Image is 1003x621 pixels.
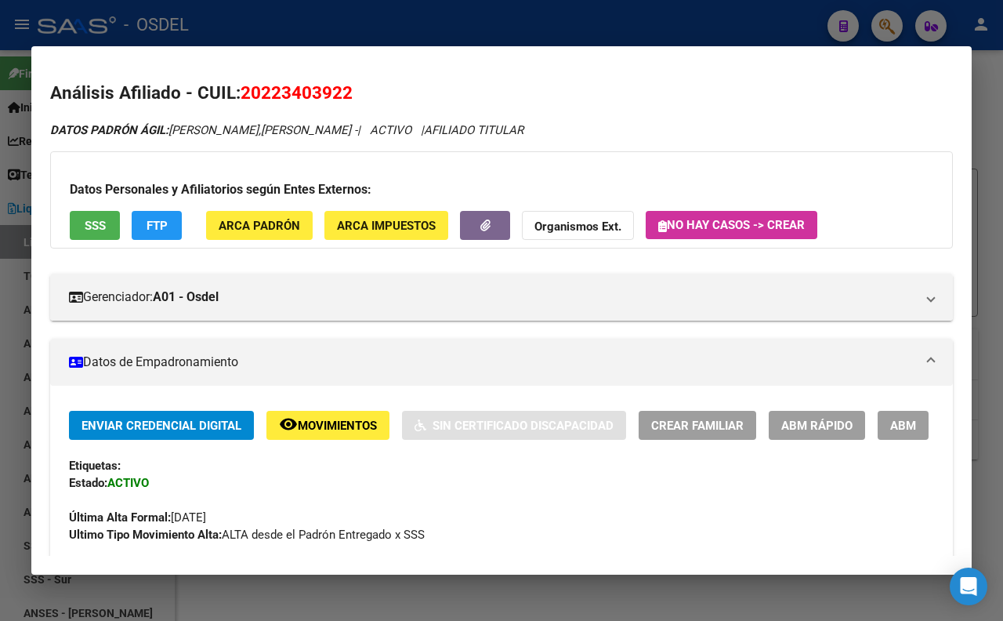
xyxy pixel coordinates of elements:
[324,211,448,240] button: ARCA Impuestos
[132,211,182,240] button: FTP
[433,419,614,433] span: Sin Certificado Discapacidad
[85,219,106,233] span: SSS
[424,123,523,137] span: AFILIADO TITULAR
[50,339,953,386] mat-expansion-panel-header: Datos de Empadronamiento
[70,211,120,240] button: SSS
[69,411,254,440] button: Enviar Credencial Digital
[658,218,805,232] span: No hay casos -> Crear
[890,419,916,433] span: ABM
[950,568,987,605] div: Open Intercom Messenger
[81,419,241,433] span: Enviar Credencial Digital
[651,419,744,433] span: Crear Familiar
[298,419,377,433] span: Movimientos
[241,82,353,103] span: 20223403922
[69,510,206,525] span: [DATE]
[69,288,915,307] mat-panel-title: Gerenciador:
[639,411,756,440] button: Crear Familiar
[50,123,168,137] strong: DATOS PADRÓN ÁGIL:
[69,528,425,542] span: ALTA desde el Padrón Entregado x SSS
[878,411,929,440] button: ABM
[769,411,865,440] button: ABM Rápido
[206,211,313,240] button: ARCA Padrón
[50,80,953,107] h2: Análisis Afiliado - CUIL:
[70,180,933,199] h3: Datos Personales y Afiliatorios según Entes Externos:
[69,459,121,473] strong: Etiquetas:
[50,274,953,321] mat-expansion-panel-header: Gerenciador:A01 - Osdel
[107,476,149,490] strong: ACTIVO
[69,476,107,490] strong: Estado:
[402,411,626,440] button: Sin Certificado Discapacidad
[69,353,915,372] mat-panel-title: Datos de Empadronamiento
[219,219,300,233] span: ARCA Padrón
[781,419,853,433] span: ABM Rápido
[69,510,171,525] strong: Última Alta Formal:
[266,411,389,440] button: Movimientos
[69,556,444,573] span: Migración Padrón Completo SSS el [DATE] 11:03:24
[147,219,168,233] span: FTP
[646,211,817,239] button: No hay casos -> Crear
[50,123,357,137] span: [PERSON_NAME],[PERSON_NAME] -
[50,123,523,137] i: | ACTIVO |
[69,528,222,542] strong: Ultimo Tipo Movimiento Alta:
[279,415,298,434] mat-icon: remove_red_eye
[522,211,634,240] button: Organismos Ext.
[337,219,436,233] span: ARCA Impuestos
[534,220,621,234] strong: Organismos Ext.
[153,288,219,307] strong: A01 - Osdel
